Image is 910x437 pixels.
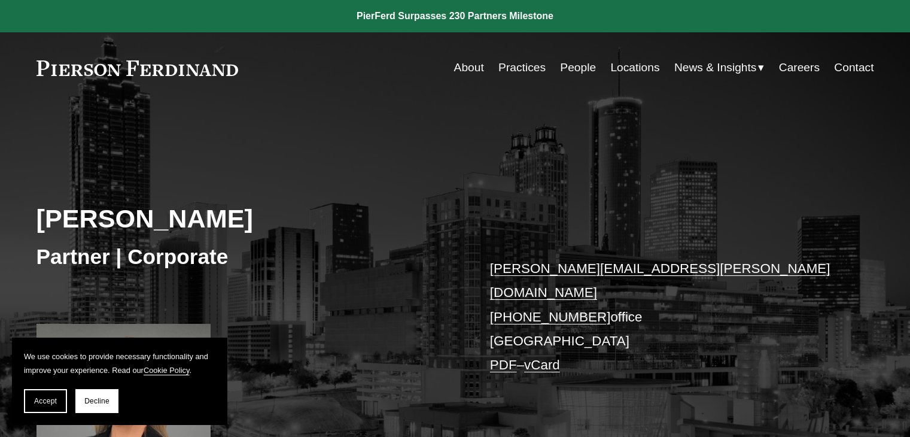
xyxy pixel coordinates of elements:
a: folder dropdown [674,56,765,79]
a: Cookie Policy [144,366,190,375]
a: About [454,56,484,79]
a: Practices [498,56,546,79]
span: Accept [34,397,57,405]
a: [PERSON_NAME][EMAIL_ADDRESS][PERSON_NAME][DOMAIN_NAME] [490,261,830,300]
a: vCard [524,357,560,372]
a: People [560,56,596,79]
p: We use cookies to provide necessary functionality and improve your experience. Read our . [24,350,215,377]
span: Decline [84,397,109,405]
a: Contact [834,56,874,79]
button: Accept [24,389,67,413]
h3: Partner | Corporate [36,244,455,270]
section: Cookie banner [12,338,227,425]
a: Locations [610,56,659,79]
button: Decline [75,389,118,413]
a: PDF [490,357,517,372]
p: office [GEOGRAPHIC_DATA] – [490,257,839,378]
h2: [PERSON_NAME] [36,203,455,234]
span: News & Insights [674,57,757,78]
a: [PHONE_NUMBER] [490,309,611,324]
a: Careers [779,56,820,79]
